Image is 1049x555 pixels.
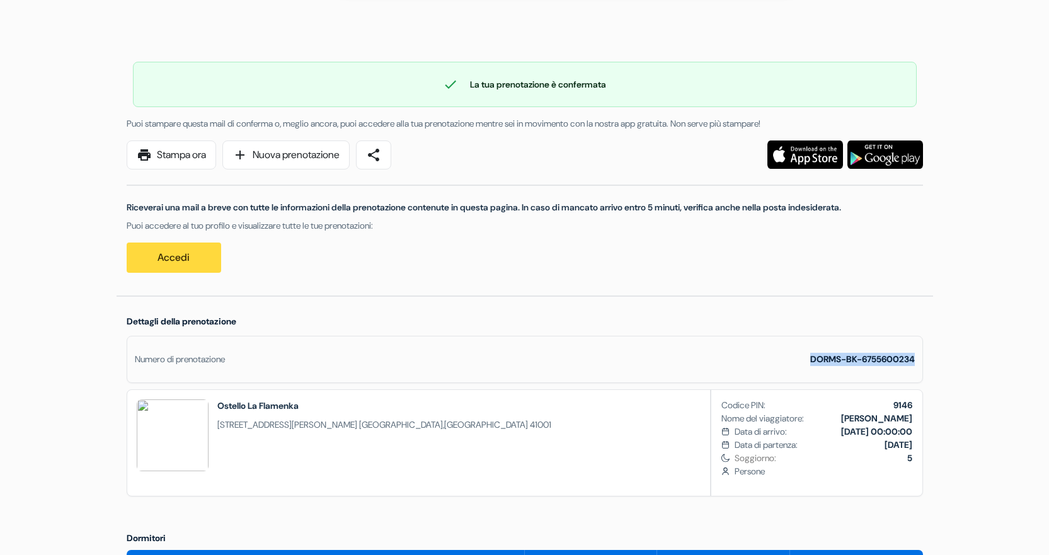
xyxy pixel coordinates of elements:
[127,532,166,544] span: Dormitori
[359,419,443,430] span: [GEOGRAPHIC_DATA]
[907,452,912,464] b: 5
[735,452,912,465] span: Soggiorno:
[127,316,236,327] span: Dettagli della prenotazione
[232,147,248,163] span: add
[217,399,551,412] h2: Ostello La Flamenka
[735,425,787,438] span: Data di arrivo:
[841,426,912,437] b: [DATE] 00:00:00
[530,419,551,430] span: 41001
[443,77,458,92] span: check
[735,465,912,478] span: Persone
[767,140,843,169] img: Scarica l'applicazione gratuita
[893,399,912,411] b: 9146
[217,419,357,430] span: [STREET_ADDRESS][PERSON_NAME]
[127,243,221,273] a: Accedi
[137,147,152,163] span: print
[134,77,916,92] div: La tua prenotazione è confermata
[810,353,915,365] strong: DORMS-BK-6755600234
[135,353,225,366] div: Numero di prenotazione
[137,399,209,471] img: UjRZZ1FlAjRVawNh
[217,418,551,432] span: ,
[847,140,923,169] img: Scarica l'applicazione gratuita
[366,147,381,163] span: share
[885,439,912,450] b: [DATE]
[222,140,350,169] a: addNuova prenotazione
[127,219,923,232] p: Puoi accedere al tuo profilo e visualizzare tutte le tue prenotazioni:
[127,140,216,169] a: printStampa ora
[127,118,760,129] span: Puoi stampare questa mail di conferma o, meglio ancora, puoi accedere alla tua prenotazione mentr...
[721,412,804,425] span: Nome del viaggiatore:
[735,438,798,452] span: Data di partenza:
[127,201,923,214] p: Riceverai una mail a breve con tutte le informazioni della prenotazione contenute in questa pagin...
[356,140,391,169] a: share
[444,419,528,430] span: [GEOGRAPHIC_DATA]
[721,399,765,412] span: Codice PIN:
[841,413,912,424] b: [PERSON_NAME]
